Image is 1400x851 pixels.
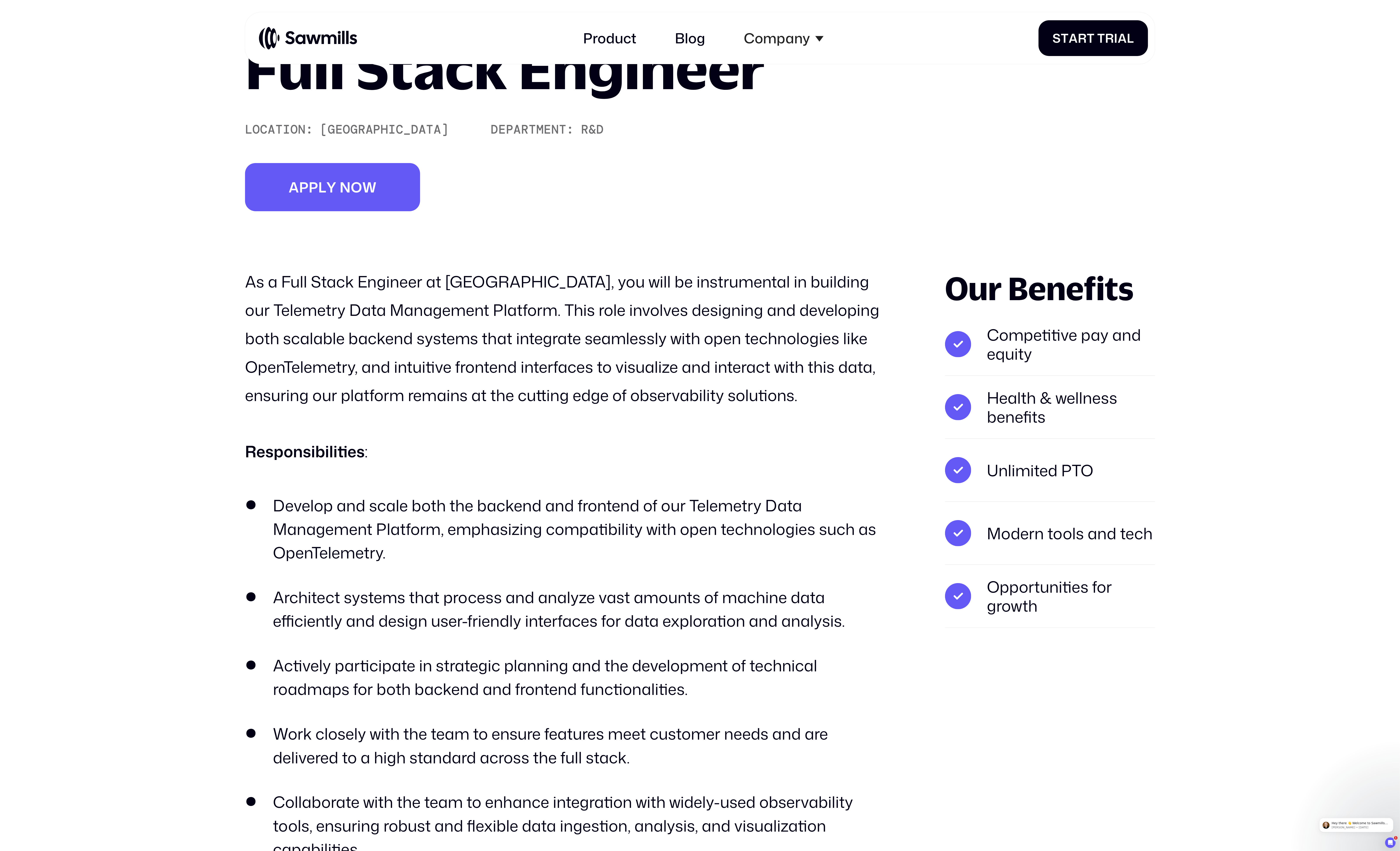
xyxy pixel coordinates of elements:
span: A [289,179,299,196]
span: p [299,179,309,196]
div: [GEOGRAPHIC_DATA] [320,122,449,137]
li: Actively participate in strategic planning and the development of technical roadmaps for both bac... [245,654,889,701]
span: r [1078,31,1087,45]
div: Company [744,30,810,46]
span: S [1053,31,1061,45]
li: Work closely with the team to ensure features meet customer needs and are delivered to a high sta... [245,722,889,769]
div: Department: [491,122,574,137]
a: Applynow [245,163,420,211]
div: Company [733,19,834,57]
span: a [1118,31,1127,45]
li: Unlimited PTO [945,439,1155,502]
span: w [362,179,376,196]
span: 1 [1394,836,1398,840]
iframe: Intercom live chat [1385,837,1396,848]
iframe: Intercom notifications message [1313,809,1400,839]
span: t [1061,31,1069,45]
span: r [1105,31,1114,45]
span: T [1097,31,1105,45]
span: l [318,179,326,196]
div: Location: [245,122,313,137]
span: a [1069,31,1078,45]
span: n [340,179,351,196]
li: Opportunities for growth [945,565,1155,628]
p: ‍ [945,628,1155,645]
span: y [326,179,336,196]
a: Product [573,19,647,57]
div: R&D [581,122,604,137]
li: Develop and scale both the backend and frontend of our Telemetry Data Management Platform, emphas... [245,494,889,564]
span: t [1087,31,1095,45]
div: Our Benefits [945,267,1155,309]
li: Architect systems that process and analyze vast amounts of machine data efficiently and design us... [245,585,889,633]
span: o [351,179,362,196]
strong: Responsibilities [245,440,365,462]
span: l [1127,31,1134,45]
a: StartTrial [1039,20,1148,56]
span: p [309,179,318,196]
li: Modern tools and tech [945,502,1155,565]
span: i [1114,31,1118,45]
li: Health & wellness benefits [945,376,1155,439]
p: As a Full Stack Engineer at [GEOGRAPHIC_DATA], you will be instrumental in building our Telemetry... [245,267,889,409]
p: : [245,437,889,465]
li: Competitive pay and equity [945,313,1155,376]
h1: Full Stack Engineer [245,39,765,96]
a: Blog [664,19,716,57]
